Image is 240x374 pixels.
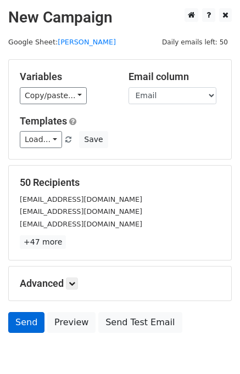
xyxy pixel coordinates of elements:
[158,38,232,46] a: Daily emails left: 50
[158,36,232,48] span: Daily emails left: 50
[58,38,116,46] a: [PERSON_NAME]
[20,235,66,249] a: +47 more
[20,177,220,189] h5: 50 Recipients
[20,277,220,290] h5: Advanced
[98,312,182,333] a: Send Test Email
[8,38,116,46] small: Google Sheet:
[20,207,142,216] small: [EMAIL_ADDRESS][DOMAIN_NAME]
[20,115,67,127] a: Templates
[20,131,62,148] a: Load...
[8,8,232,27] h2: New Campaign
[8,312,44,333] a: Send
[79,131,108,148] button: Save
[20,195,142,203] small: [EMAIL_ADDRESS][DOMAIN_NAME]
[129,71,221,83] h5: Email column
[20,220,142,228] small: [EMAIL_ADDRESS][DOMAIN_NAME]
[20,71,112,83] h5: Variables
[185,321,240,374] iframe: Chat Widget
[47,312,96,333] a: Preview
[20,87,87,104] a: Copy/paste...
